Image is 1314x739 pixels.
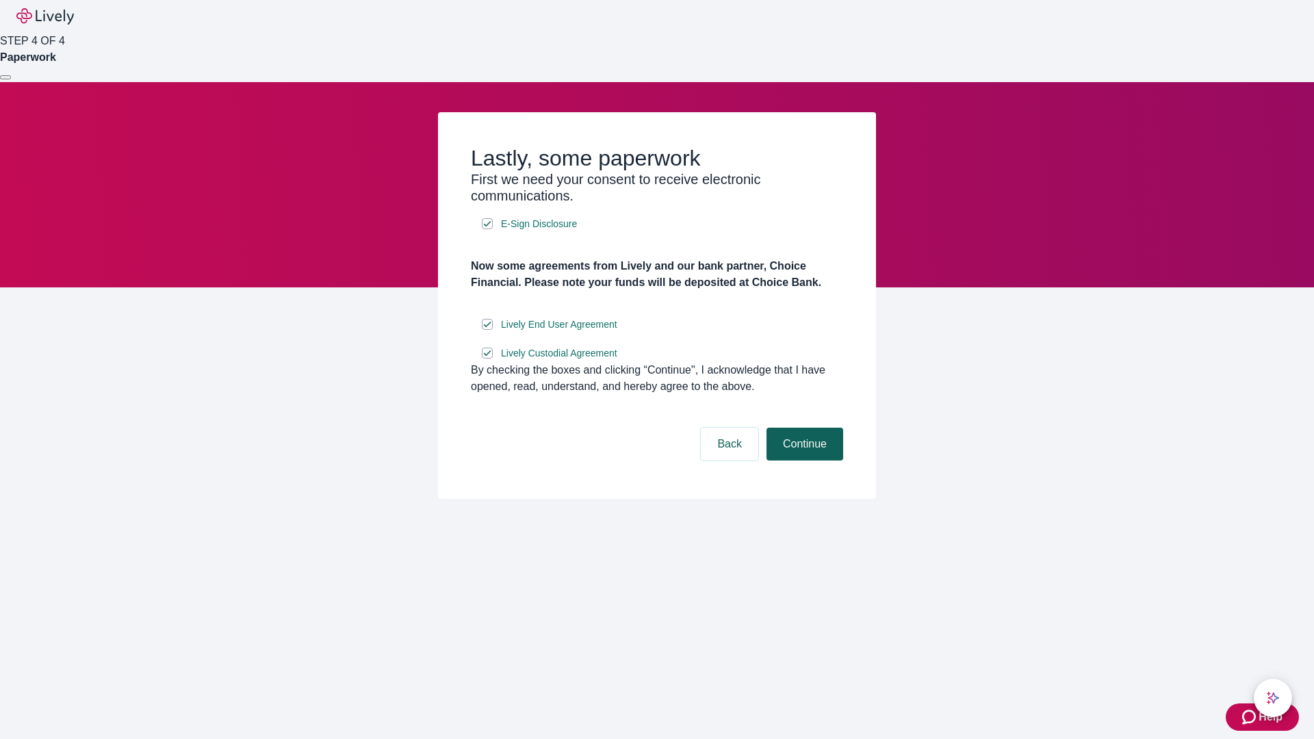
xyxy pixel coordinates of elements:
[1226,703,1299,731] button: Zendesk support iconHelp
[16,8,74,25] img: Lively
[498,345,620,362] a: e-sign disclosure document
[501,346,617,361] span: Lively Custodial Agreement
[701,428,758,461] button: Back
[1242,709,1259,725] svg: Zendesk support icon
[1259,709,1283,725] span: Help
[471,145,843,171] h2: Lastly, some paperwork
[1254,679,1292,717] button: chat
[501,217,577,231] span: E-Sign Disclosure
[498,316,620,333] a: e-sign disclosure document
[766,428,843,461] button: Continue
[471,258,843,291] h4: Now some agreements from Lively and our bank partner, Choice Financial. Please note your funds wi...
[471,171,843,204] h3: First we need your consent to receive electronic communications.
[471,362,843,395] div: By checking the boxes and clicking “Continue", I acknowledge that I have opened, read, understand...
[501,317,617,332] span: Lively End User Agreement
[1266,691,1280,705] svg: Lively AI Assistant
[498,216,580,233] a: e-sign disclosure document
